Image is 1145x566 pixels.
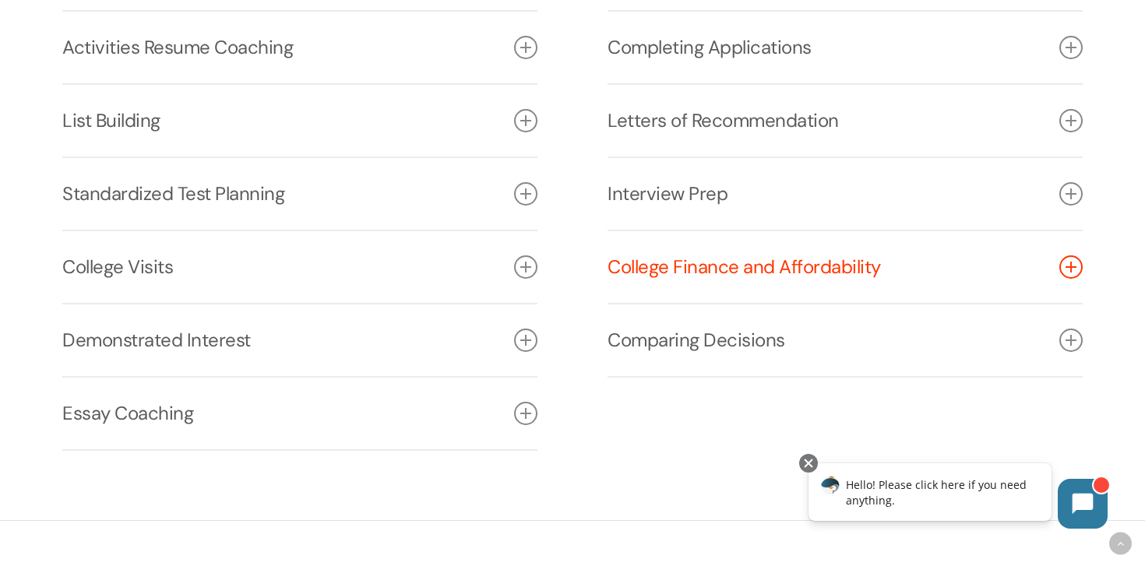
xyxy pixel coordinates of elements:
a: Completing Applications [608,12,1083,83]
a: Interview Prep [608,158,1083,230]
a: Standardized Test Planning [62,158,537,230]
a: Activities Resume Coaching [62,12,537,83]
a: Demonstrated Interest [62,304,537,376]
a: Essay Coaching [62,378,537,449]
iframe: Chatbot [792,451,1123,544]
a: Comparing Decisions [608,304,1083,376]
a: College Visits [62,231,537,303]
a: College Finance and Affordability [608,231,1083,303]
a: Letters of Recommendation [608,85,1083,156]
a: List Building [62,85,537,156]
